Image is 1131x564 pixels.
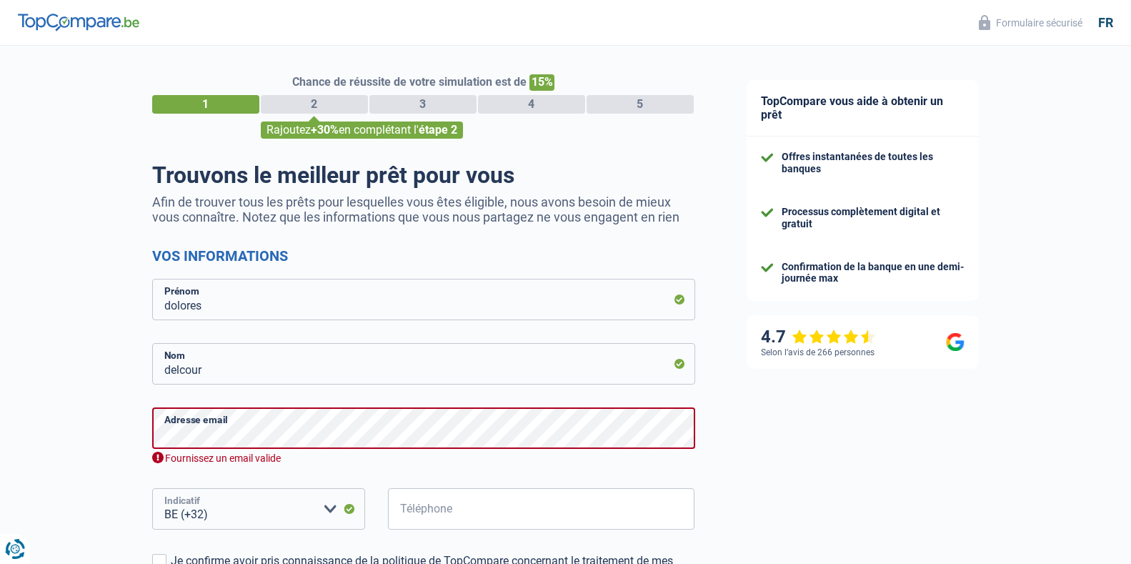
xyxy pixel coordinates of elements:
[261,95,368,114] div: 2
[761,347,875,357] div: Selon l’avis de 266 personnes
[529,74,554,91] span: 15%
[369,95,477,114] div: 3
[782,151,965,175] div: Offres instantanées de toutes les banques
[782,261,965,285] div: Confirmation de la banque en une demi-journée max
[1098,15,1113,31] div: fr
[478,95,585,114] div: 4
[18,14,139,31] img: TopCompare Logo
[761,327,876,347] div: 4.7
[152,162,695,189] h1: Trouvons le meilleur prêt pour vous
[152,194,695,224] p: Afin de trouver tous les prêts pour lesquelles vous êtes éligible, nous avons besoin de mieux vou...
[152,247,695,264] h2: Vos informations
[152,452,695,465] div: Fournissez un email valide
[152,95,259,114] div: 1
[782,206,965,230] div: Processus complètement digital et gratuit
[747,80,979,137] div: TopCompare vous aide à obtenir un prêt
[388,488,695,530] input: 401020304
[311,123,339,137] span: +30%
[587,95,694,114] div: 5
[261,122,463,139] div: Rajoutez en complétant l'
[970,11,1091,34] button: Formulaire sécurisé
[419,123,457,137] span: étape 2
[292,75,527,89] span: Chance de réussite de votre simulation est de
